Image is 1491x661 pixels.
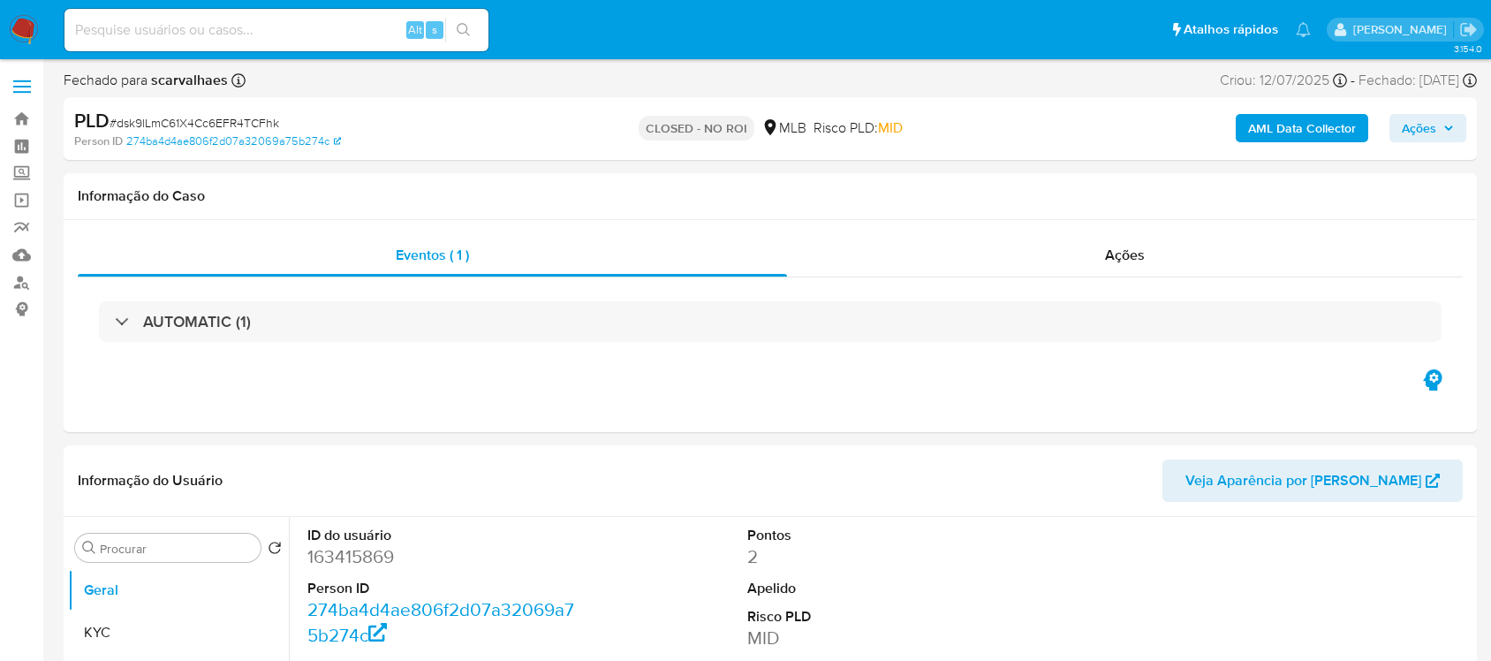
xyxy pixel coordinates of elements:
b: PLD [74,106,110,134]
h1: Informação do Usuário [78,472,223,490]
input: Pesquise usuários ou casos... [64,19,488,42]
p: sara.carvalhaes@mercadopago.com.br [1353,21,1453,38]
h3: AUTOMATIC (1) [143,312,251,331]
span: Eventos ( 1 ) [396,245,469,265]
div: MLB [761,118,806,138]
dt: Apelido [747,579,1023,598]
button: Ações [1389,114,1466,142]
div: Fechado: [DATE] [1359,71,1477,90]
a: Sair [1459,20,1478,39]
span: MID [878,118,903,138]
button: Procurar [82,541,96,555]
span: s [432,21,437,38]
dd: 2 [747,544,1023,569]
dt: Person ID [307,579,583,598]
span: Ações [1402,114,1436,142]
button: Retornar ao pedido padrão [268,541,282,560]
a: Notificações [1296,22,1311,37]
div: AUTOMATIC (1) [99,301,1442,342]
b: scarvalhaes [148,70,228,90]
h1: Informação do Caso [78,187,1463,205]
span: Ações [1105,245,1145,265]
a: 274ba4d4ae806f2d07a32069a75b274c [126,133,341,149]
button: Geral [68,569,289,612]
b: Person ID [74,133,123,149]
b: AML Data Collector [1248,114,1356,142]
input: Procurar [100,541,254,557]
span: Fechado para [64,71,228,90]
span: Veja Aparência por [PERSON_NAME] [1185,460,1421,502]
span: Atalhos rápidos [1184,20,1278,39]
button: AML Data Collector [1236,114,1368,142]
span: Alt [408,21,422,38]
p: CLOSED - NO ROI [639,116,754,141]
dt: Pontos [747,526,1023,545]
button: search-icon [445,18,481,42]
dd: 163415869 [307,544,583,569]
button: KYC [68,612,289,654]
dt: Risco PLD [747,607,1023,627]
dd: MID [747,626,1023,650]
button: Veja Aparência por [PERSON_NAME] [1162,460,1463,502]
a: 274ba4d4ae806f2d07a32069a75b274c [307,596,574,647]
span: Risco PLD: [814,118,903,138]
dt: ID do usuário [307,526,583,545]
span: # dsk9lLmC61X4Cc6EFR4TCFhk [110,114,279,132]
span: - [1351,71,1355,90]
div: Criou: 12/07/2025 [1220,71,1347,90]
